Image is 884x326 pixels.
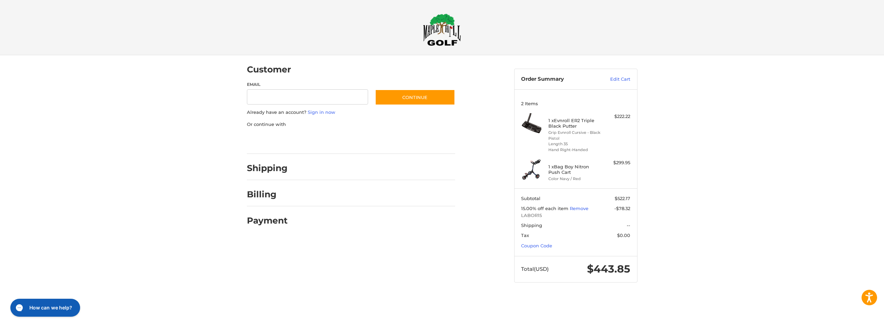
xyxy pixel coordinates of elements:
[247,64,291,75] h2: Customer
[521,76,595,83] h3: Order Summary
[614,206,630,211] span: -$78.32
[548,176,601,182] li: Color Navy / Red
[247,121,455,128] p: Or continue with
[375,89,455,105] button: Continue
[548,118,601,129] h4: 1 x Evnroll ER2 Triple Black Putter
[247,81,368,88] label: Email
[548,147,601,153] li: Hand Right-Handed
[595,76,630,83] a: Edit Cart
[617,233,630,238] span: $0.00
[423,13,461,46] img: Maple Hill Golf
[521,101,630,106] h3: 2 Items
[521,196,540,201] span: Subtotal
[603,113,630,120] div: $222.22
[521,266,549,272] span: Total (USD)
[587,263,630,275] span: $443.85
[7,296,82,319] iframe: Gorgias live chat messenger
[627,223,630,228] span: --
[247,215,288,226] h2: Payment
[247,109,455,116] p: Already have an account?
[615,196,630,201] span: $522.17
[521,206,570,211] span: 15.00% off each item
[521,233,529,238] span: Tax
[570,206,588,211] a: Remove
[303,135,355,147] iframe: PayPal-paylater
[521,243,552,248] a: Coupon Code
[247,189,287,200] h2: Billing
[548,130,601,141] li: Grip Evnroll Cursive - Black Pistol
[521,223,542,228] span: Shipping
[548,141,601,147] li: Length 35
[244,135,296,147] iframe: PayPal-paypal
[548,164,601,175] h4: 1 x Bag Boy Nitron Push Cart
[521,212,630,219] span: LABOR15
[362,135,413,147] iframe: PayPal-venmo
[308,109,335,115] a: Sign in now
[247,163,288,174] h2: Shipping
[603,159,630,166] div: $299.95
